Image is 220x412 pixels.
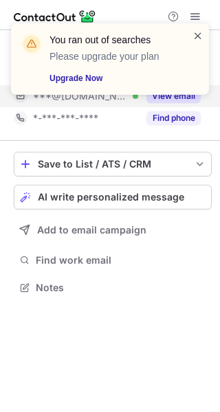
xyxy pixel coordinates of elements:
button: Add to email campaign [14,218,212,242]
img: ContactOut v5.3.10 [14,8,96,25]
span: Notes [36,282,206,294]
header: You ran out of searches [49,33,176,47]
button: AI write personalized message [14,185,212,209]
span: Find work email [36,254,206,266]
span: Add to email campaign [37,225,146,236]
button: Find work email [14,251,212,270]
p: Please upgrade your plan [49,49,176,63]
a: Upgrade Now [49,71,176,85]
span: AI write personalized message [38,192,184,203]
div: Save to List / ATS / CRM [38,159,188,170]
button: Notes [14,278,212,297]
img: warning [21,33,43,55]
button: save-profile-one-click [14,152,212,176]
